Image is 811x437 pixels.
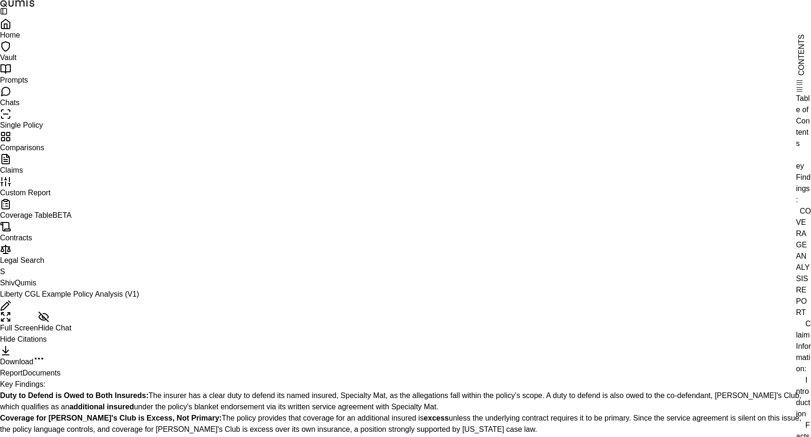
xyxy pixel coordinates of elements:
button: Documents [23,368,61,379]
button: Hide Chat [38,311,71,334]
span: excess [424,414,449,422]
span: Qumis [15,279,36,287]
span: additional insured [69,403,134,411]
span: BETA [53,211,72,219]
span: Hide Chat [38,324,71,332]
span: The policy provides that coverage for an additional insured is [222,414,423,422]
a: Claim Information: [796,320,811,373]
span: CONTENTS [796,34,807,76]
a: Introduction [796,376,810,418]
span: under the policy's blanket endorsement via its written service agreement with Specialty Mat. [134,403,438,411]
a: COVERAGE ANALYSIS REPORT [796,207,811,316]
span: Table of Contents [796,94,810,147]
